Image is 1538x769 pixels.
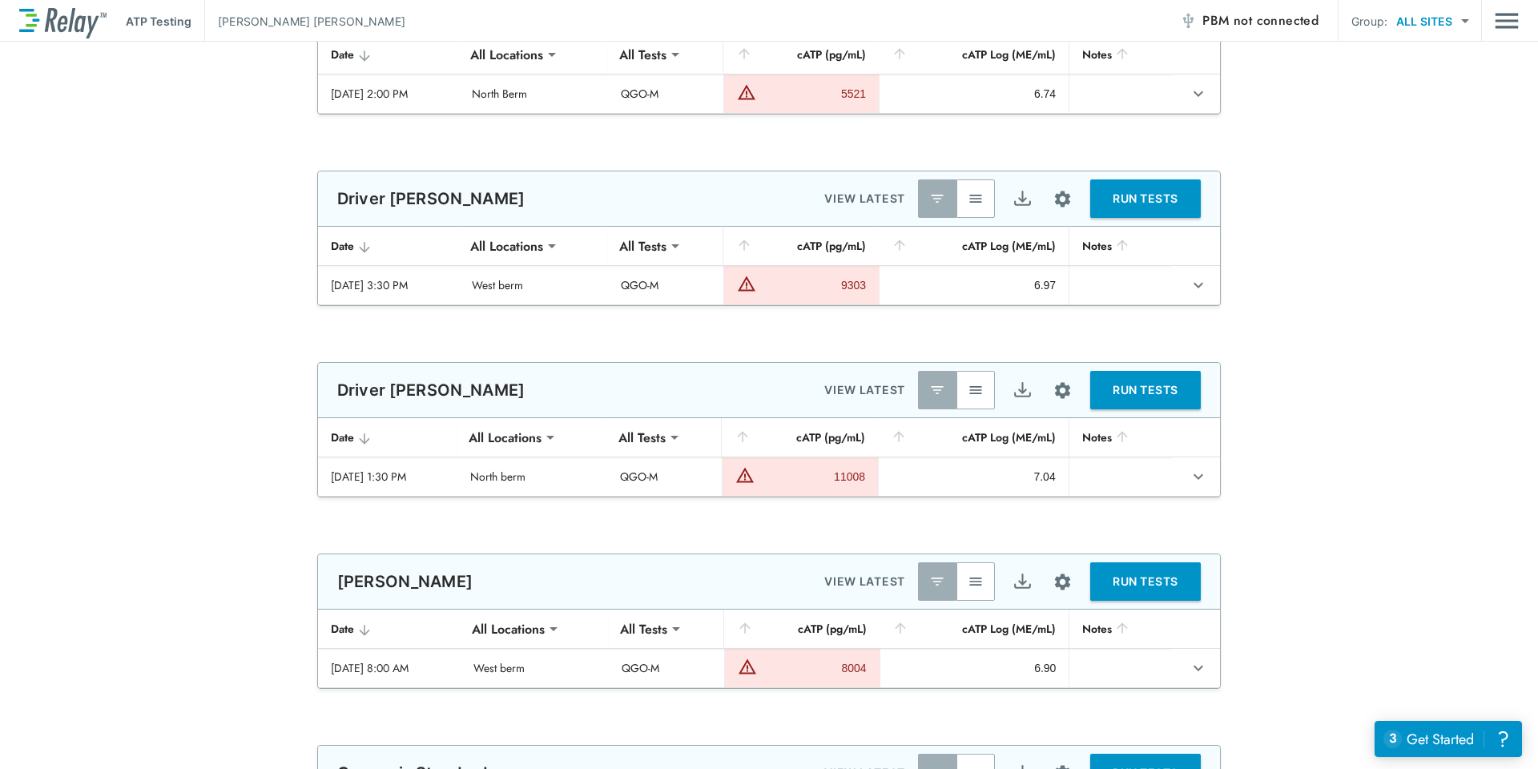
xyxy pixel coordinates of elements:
td: North Berm [459,74,608,113]
div: [DATE] 3:30 PM [331,277,446,293]
img: Latest [929,382,945,398]
div: cATP Log (ME/mL) [892,619,1057,638]
div: 6.90 [893,660,1057,676]
div: cATP (pg/mL) [737,619,867,638]
div: All Tests [609,613,678,645]
td: QGO-M [609,649,723,687]
div: 5521 [760,86,866,102]
img: LuminUltra Relay [19,4,107,38]
table: sticky table [318,227,1220,305]
td: West berm [461,649,610,687]
div: 8004 [761,660,867,676]
div: cATP Log (ME/mL) [891,428,1056,447]
td: QGO-M [608,266,723,304]
td: West berm [459,266,608,304]
img: Warning [735,465,755,485]
button: RUN TESTS [1090,179,1201,218]
button: Site setup [1041,178,1084,220]
img: Export Icon [1013,380,1033,401]
div: 7.04 [892,469,1056,485]
div: All Locations [457,421,553,453]
img: Settings Icon [1053,380,1073,401]
span: not connected [1234,11,1319,30]
button: Main menu [1495,6,1519,36]
p: [PERSON_NAME] [PERSON_NAME] [218,13,405,30]
div: All Tests [608,38,678,70]
button: Export [1003,179,1041,218]
p: Driver [PERSON_NAME] [337,380,525,400]
button: expand row [1185,654,1212,682]
th: Date [318,418,457,457]
img: Export Icon [1013,572,1033,592]
th: Date [318,227,459,266]
button: expand row [1185,463,1212,490]
div: Notes [1082,619,1158,638]
div: All Locations [459,230,554,262]
div: All Locations [459,38,554,70]
div: All Tests [608,230,678,262]
img: Settings Icon [1053,572,1073,592]
div: 6.97 [892,277,1056,293]
td: North berm [457,457,607,496]
button: Site setup [1041,561,1084,603]
div: All Locations [461,613,556,645]
div: cATP (pg/mL) [736,45,866,64]
p: VIEW LATEST [824,380,905,400]
img: View All [968,574,984,590]
div: All Tests [607,421,677,453]
div: 9303 [760,277,866,293]
div: [DATE] 2:00 PM [331,86,446,102]
div: cATP Log (ME/mL) [892,45,1056,64]
p: ATP Testing [126,13,191,30]
div: Notes [1082,428,1158,447]
td: QGO-M [607,457,723,496]
div: 11008 [759,469,865,485]
img: Drawer Icon [1495,6,1519,36]
img: View All [968,191,984,207]
img: Latest [929,191,945,207]
th: Date [318,610,461,649]
img: Warning [737,274,756,293]
img: Warning [738,657,757,676]
div: [DATE] 8:00 AM [331,660,448,676]
button: RUN TESTS [1090,371,1201,409]
p: VIEW LATEST [824,572,905,591]
p: [PERSON_NAME] [337,572,473,591]
p: VIEW LATEST [824,189,905,208]
div: cATP (pg/mL) [735,428,865,447]
table: sticky table [318,35,1220,114]
button: PBM not connected [1174,5,1325,37]
table: sticky table [318,610,1220,688]
div: Notes [1082,45,1158,64]
button: Site setup [1041,369,1084,412]
button: Export [1003,562,1041,601]
div: [DATE] 1:30 PM [331,469,445,485]
img: Settings Icon [1053,189,1073,209]
button: expand row [1185,80,1212,107]
img: View All [968,382,984,398]
div: Notes [1082,236,1158,256]
img: Latest [929,574,945,590]
button: Export [1003,371,1041,409]
table: sticky table [318,418,1220,497]
img: Offline Icon [1180,13,1196,29]
iframe: Resource center [1375,721,1522,757]
div: 6.74 [892,86,1056,102]
p: Group: [1351,13,1387,30]
button: RUN TESTS [1090,562,1201,601]
td: QGO-M [608,74,723,113]
img: Export Icon [1013,189,1033,209]
p: Driver [PERSON_NAME] [337,189,525,208]
img: Warning [737,83,756,102]
button: expand row [1185,272,1212,299]
div: cATP (pg/mL) [736,236,866,256]
span: PBM [1202,10,1319,32]
th: Date [318,35,459,74]
div: cATP Log (ME/mL) [892,236,1056,256]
